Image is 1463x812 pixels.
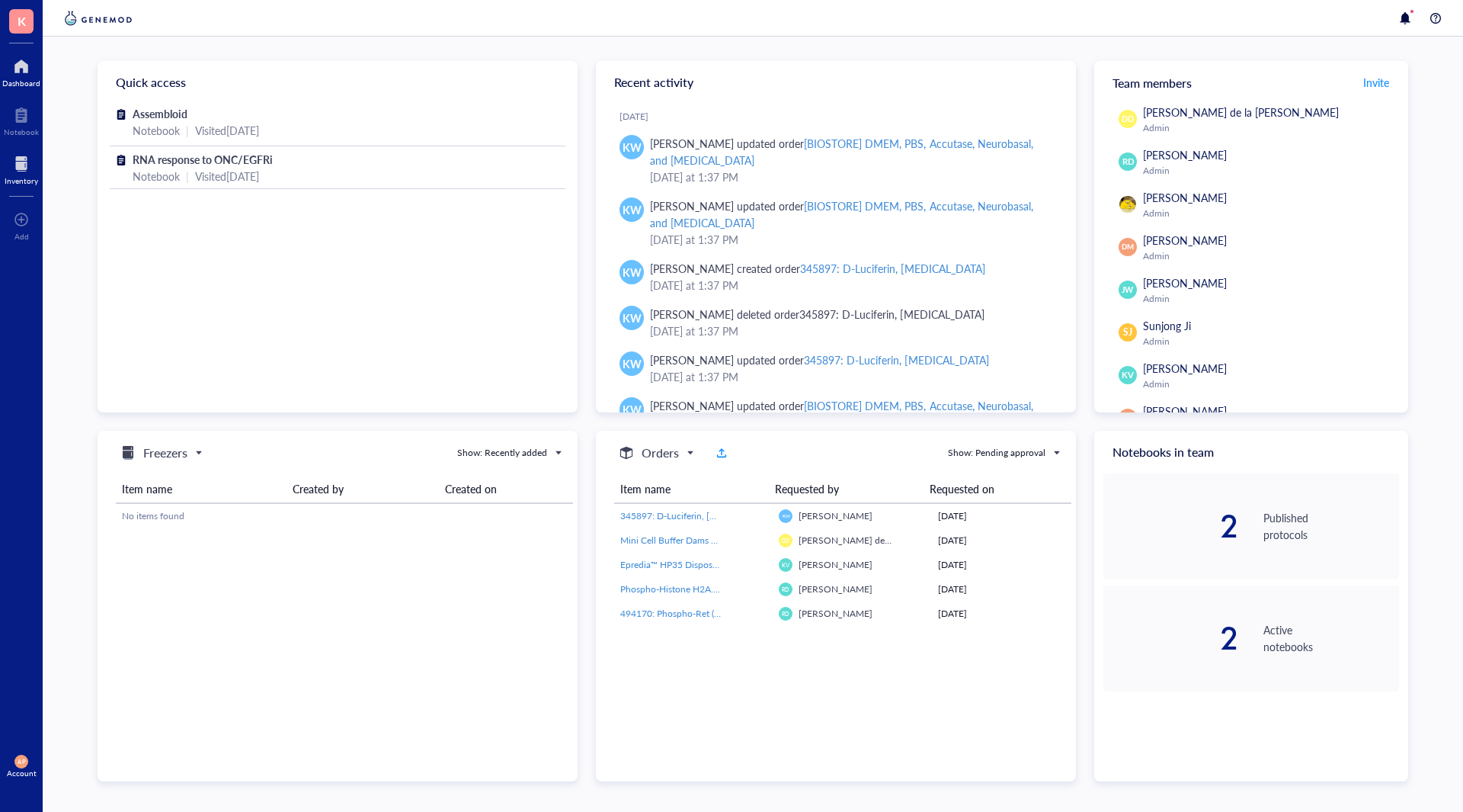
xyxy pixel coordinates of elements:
span: RD [782,586,789,592]
div: [PERSON_NAME] deleted order [650,306,984,323]
th: Requested by [769,475,924,503]
span: KW [623,264,642,281]
a: Mini Cell Buffer Dams #[PHONE_NUMBER] [620,534,767,547]
div: [DATE] at 1:37 PM [650,168,1052,185]
th: Item name [614,475,769,503]
span: SJ [1123,326,1132,339]
span: KV [782,561,790,568]
th: Item name [116,475,287,503]
div: Recent activity [596,61,1076,104]
a: KW[PERSON_NAME] created order345897: D-Luciferin, [MEDICAL_DATA][DATE] at 1:37 PM [608,254,1064,300]
div: [PERSON_NAME] updated order [650,197,1052,231]
div: Published protocols [1263,509,1399,543]
div: Notebook [133,168,180,185]
span: Epredia™ HP35 Disposable Microtome Blades [620,558,805,571]
span: KW [623,201,642,218]
div: [DATE] at 1:37 PM [650,231,1052,248]
span: [PERSON_NAME] [1143,190,1227,205]
div: [DATE] at 1:37 PM [650,277,1052,294]
span: [PERSON_NAME] [799,583,872,595]
th: Requested on [924,475,1059,503]
span: RNA response to ONC/EGFRi [133,152,273,167]
div: [PERSON_NAME] updated order [650,351,989,368]
a: Notebook [4,103,39,136]
th: Created on [439,475,573,503]
a: 345897: D-Luciferin, [MEDICAL_DATA] [620,509,767,523]
span: Phospho-Histone H2A.X (Ser139/Tyr142) Antibody #5438 [620,583,856,595]
div: Team members [1094,61,1408,104]
span: KW [623,139,642,156]
h5: Freezers [143,444,187,462]
div: Admin [1143,378,1393,390]
div: | [186,122,189,139]
a: KW[PERSON_NAME] updated order[BIOSTORE] DMEM, PBS, Accutase, Neurobasal, and [MEDICAL_DATA][DATE]... [608,191,1064,254]
div: Admin [1143,335,1393,348]
span: K [18,11,26,30]
a: Inventory [5,152,38,185]
div: 2 [1103,511,1239,541]
div: [PERSON_NAME] created order [650,260,985,277]
div: [DATE] at 1:37 PM [650,368,1052,385]
div: Admin [1143,207,1393,220]
img: genemod-logo [61,9,136,27]
div: [DATE] [938,558,1065,572]
span: [PERSON_NAME] [1143,275,1227,290]
span: KV [1122,369,1133,382]
div: 2 [1103,623,1239,653]
span: KW [623,310,642,326]
a: Phospho-Histone H2A.X (Ser139/Tyr142) Antibody #5438 [620,583,767,596]
div: Notebook [4,127,39,136]
div: [BIOSTORE] DMEM, PBS, Accutase, Neurobasal, and [MEDICAL_DATA] [650,136,1033,168]
div: 345897: D-Luciferin, [MEDICAL_DATA] [799,307,984,322]
span: [PERSON_NAME] [1143,361,1227,376]
span: DM [1122,242,1134,252]
a: Dashboard [2,54,40,88]
img: da48f3c6-a43e-4a2d-aade-5eac0d93827f.jpeg [1119,196,1136,213]
a: KW[PERSON_NAME] updated order345897: D-Luciferin, [MEDICAL_DATA][DATE] at 1:37 PM [608,345,1064,391]
button: Invite [1362,70,1390,95]
div: No items found [122,509,567,523]
div: 345897: D-Luciferin, [MEDICAL_DATA] [800,261,984,276]
div: [DATE] [938,534,1065,547]
div: Quick access [98,61,578,104]
span: JW [1122,284,1134,296]
div: Account [7,769,37,778]
span: [PERSON_NAME] de la [PERSON_NAME] [1143,104,1339,120]
div: Admin [1143,250,1393,262]
span: Assembloid [133,106,187,121]
span: [PERSON_NAME] [1143,147,1227,162]
h5: Orders [642,444,679,462]
div: Dashboard [2,79,40,88]
span: Invite [1363,75,1389,90]
div: [DATE] [619,111,1064,123]
span: DD [782,538,790,544]
div: [BIOSTORE] DMEM, PBS, Accutase, Neurobasal, and [MEDICAL_DATA] [650,198,1033,230]
div: Show: Recently added [457,446,547,460]
div: Show: Pending approval [948,446,1045,460]
span: [PERSON_NAME] [1143,403,1227,419]
span: 345897: D-Luciferin, [MEDICAL_DATA] [620,509,780,522]
a: 494170: Phospho-Ret (Tyr905) Antibody #3221 [620,607,767,621]
span: DD [1122,113,1134,125]
span: RD [1122,156,1134,168]
span: [PERSON_NAME] [799,607,872,620]
div: Add [14,232,29,241]
div: Notebook [133,122,180,139]
div: Visited [DATE] [195,122,259,139]
div: [DATE] [938,583,1065,596]
div: [DATE] [938,607,1065,621]
span: KW [782,513,789,518]
span: [PERSON_NAME] [799,558,872,571]
span: [PERSON_NAME] [799,509,872,522]
span: RD [782,610,789,617]
span: AP [1122,411,1134,425]
a: KW[PERSON_NAME] updated order[BIOSTORE] DMEM, PBS, Accutase, Neurobasal, and [MEDICAL_DATA][DATE]... [608,129,1064,191]
div: Admin [1143,122,1393,134]
span: 494170: Phospho-Ret (Tyr905) Antibody #3221 [620,607,813,620]
span: Mini Cell Buffer Dams #[PHONE_NUMBER] [620,534,799,547]
div: 345897: D-Luciferin, [MEDICAL_DATA] [804,352,988,367]
div: Admin [1143,165,1393,177]
th: Created by [287,475,439,503]
div: Inventory [5,176,38,185]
